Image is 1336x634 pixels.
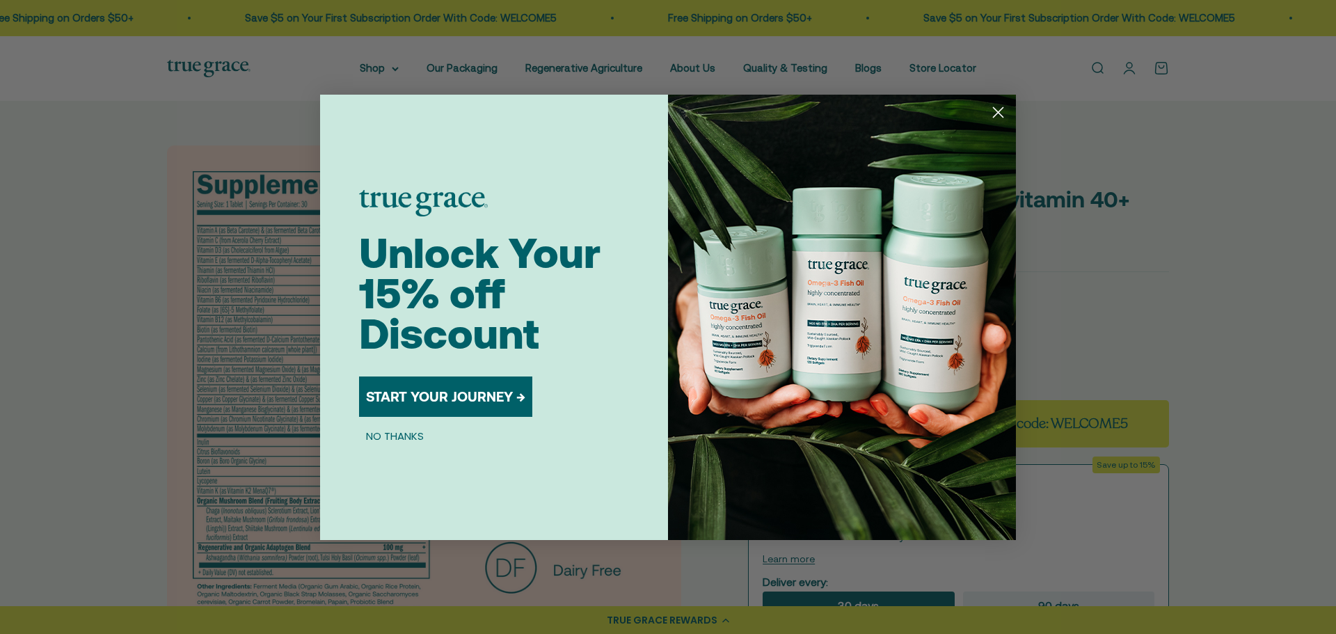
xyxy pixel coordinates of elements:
button: Close dialog [986,100,1010,125]
img: logo placeholder [359,190,488,216]
span: Unlock Your 15% off Discount [359,229,601,358]
button: NO THANKS [359,428,431,445]
button: START YOUR JOURNEY → [359,377,532,417]
img: 098727d5-50f8-4f9b-9554-844bb8da1403.jpeg [668,95,1016,540]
